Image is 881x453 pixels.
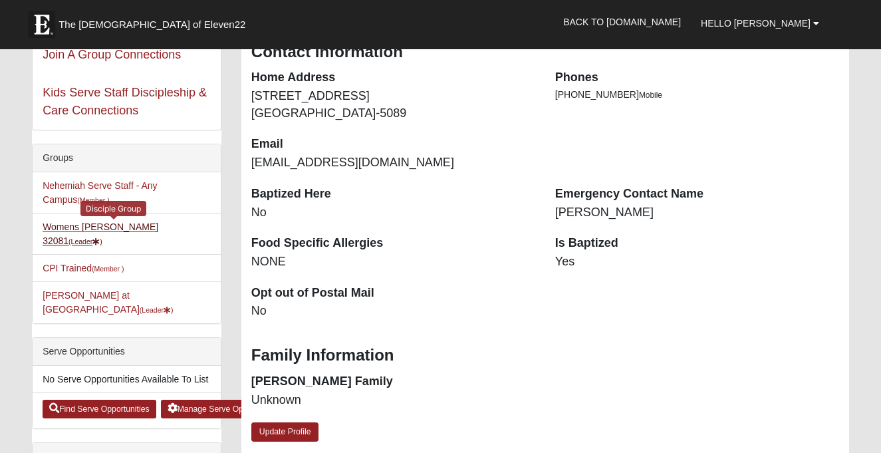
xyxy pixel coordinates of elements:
a: Join A Group Connections [43,48,181,61]
a: Kids Serve Staff Discipleship & Care Connections [43,86,207,117]
dd: [EMAIL_ADDRESS][DOMAIN_NAME] [251,154,535,172]
dt: Is Baptized [555,235,839,252]
dd: No [251,303,535,320]
dt: Emergency Contact Name [555,186,839,203]
dt: [PERSON_NAME] Family [251,373,535,390]
a: Update Profile [251,422,319,442]
img: Eleven22 logo [29,11,55,38]
span: The [DEMOGRAPHIC_DATA] of Eleven22 [59,18,245,31]
small: (Member ) [92,265,124,273]
small: (Leader ) [140,306,174,314]
dt: Email [251,136,535,153]
a: Nehemiah Serve Staff - Any Campus(Member ) [43,180,158,205]
dd: Unknown [251,392,535,409]
div: Serve Opportunities [33,338,221,366]
dt: Home Address [251,69,535,86]
li: [PHONE_NUMBER] [555,88,839,102]
dd: NONE [251,253,535,271]
div: Disciple Group [80,201,146,216]
a: Manage Serve Opportunities [161,400,288,418]
dd: No [251,204,535,222]
small: (Member ) [77,196,109,204]
span: Hello [PERSON_NAME] [701,18,811,29]
a: CPI Trained(Member ) [43,263,124,273]
a: Womens [PERSON_NAME] 32081(Leader) [43,222,158,246]
dd: [STREET_ADDRESS] [GEOGRAPHIC_DATA]-5089 [251,88,535,122]
a: Back to [DOMAIN_NAME] [553,5,691,39]
dt: Baptized Here [251,186,535,203]
small: (Leader ) [68,237,102,245]
dd: Yes [555,253,839,271]
dt: Opt out of Postal Mail [251,285,535,302]
dd: [PERSON_NAME] [555,204,839,222]
dt: Food Specific Allergies [251,235,535,252]
a: Find Serve Opportunities [43,400,156,418]
h3: Contact Information [251,43,839,62]
a: [PERSON_NAME] at [GEOGRAPHIC_DATA](Leader) [43,290,173,315]
li: No Serve Opportunities Available To List [33,366,221,393]
div: Groups [33,144,221,172]
h3: Family Information [251,346,839,365]
dt: Phones [555,69,839,86]
a: Hello [PERSON_NAME] [691,7,829,40]
span: Mobile [639,90,662,100]
a: The [DEMOGRAPHIC_DATA] of Eleven22 [22,5,288,38]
